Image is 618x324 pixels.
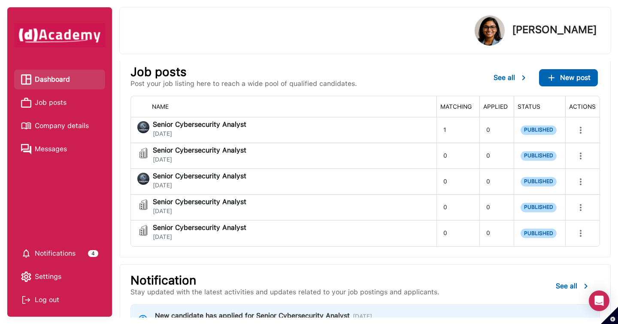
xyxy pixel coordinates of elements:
span: [DATE] [353,311,372,322]
img: jobi [137,173,149,185]
img: Profile [475,15,505,46]
div: 0 [436,195,479,220]
a: Job posts iconJob posts [21,96,98,109]
div: 0 [479,117,514,143]
span: Senior Cybersecurity Analyst [153,173,246,180]
span: See all [556,282,577,290]
button: more [572,173,589,190]
span: Dashboard [35,73,70,86]
img: jobi [137,147,149,159]
div: Open Intercom Messenger [589,290,609,311]
span: PUBLISHED [521,177,557,186]
div: 0 [479,195,514,220]
span: STATUS [518,103,540,110]
span: PUBLISHED [521,125,557,135]
div: 0 [479,169,514,194]
span: PUBLISHED [521,229,557,238]
div: 0 [436,220,479,246]
img: jobi [137,224,149,236]
a: Dashboard iconDashboard [21,73,98,86]
a: Company details iconCompany details [21,119,98,132]
span: MATCHING [440,103,472,110]
span: Notifications [35,247,76,260]
div: Log out [21,293,98,306]
button: more [572,199,589,216]
span: PUBLISHED [521,151,557,161]
span: New post [560,73,591,82]
p: Stay updated with the latest activities and updates related to your job postings and applicants. [130,287,439,297]
img: Dashboard icon [21,74,31,85]
span: Job posts [35,96,67,109]
div: 0 [479,220,514,246]
div: 0 [436,169,479,194]
p: [PERSON_NAME] [512,24,597,35]
img: ... [518,73,529,83]
span: Senior Cybersecurity Analyst [153,224,246,231]
span: [DATE] [153,130,246,138]
img: jobi [137,121,149,133]
span: APPLIED [483,103,508,110]
button: more [572,225,589,242]
p: Notification [130,275,439,285]
span: [DATE] [153,208,246,215]
p: Job posts [130,67,357,77]
img: Messages icon [21,144,31,154]
span: See all [494,73,515,82]
div: 0 [436,143,479,168]
img: Job posts icon [21,98,31,108]
button: more [572,122,589,139]
button: See all... [487,69,536,86]
img: ... [546,73,557,83]
button: ...New post [539,69,598,86]
span: Messages [35,143,67,156]
div: 0 [479,143,514,168]
span: [DATE] [153,182,246,189]
span: Senior Cybersecurity Analyst [153,199,246,205]
span: PUBLISHED [521,203,557,212]
button: more [572,147,589,165]
span: NAME [152,103,169,110]
span: [DATE] [153,233,246,241]
span: Settings [35,270,61,283]
div: 1 [436,117,479,143]
span: Company details [35,119,89,132]
span: Senior Cybersecurity Analyst [153,147,246,154]
img: Log out [21,295,31,305]
img: dAcademy [14,23,105,47]
button: Set cookie preferences [601,307,618,324]
img: setting [21,272,31,282]
img: Company details icon [21,121,31,131]
span: [DATE] [153,156,246,163]
img: ... [581,281,591,291]
img: setting [21,248,31,259]
img: jobi [137,199,149,211]
span: ACTIONS [569,103,596,110]
div: 4 [88,250,98,257]
span: Senior Cybersecurity Analyst [153,121,246,128]
p: New candidate has applied for Senior Cybersecurity Analyst [155,311,350,321]
a: Messages iconMessages [21,143,98,156]
button: See all... [549,278,598,295]
p: Post your job listing here to reach a wide pool of qualified candidates. [130,79,357,89]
